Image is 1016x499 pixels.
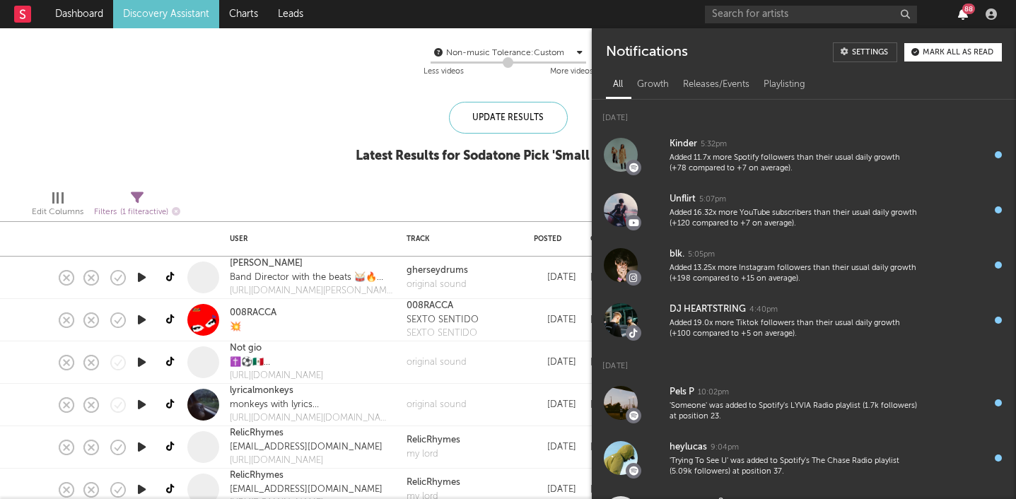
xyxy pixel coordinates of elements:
[592,127,1016,182] a: Kinder5:32pmAdded 11.7x more Spotify followers than their usual daily growth (+78 compared to +7 ...
[958,8,968,20] button: 88
[120,209,168,216] span: ( 1 filter active)
[606,73,630,97] div: All
[534,235,569,243] div: Posted
[592,293,1016,348] a: DJ HEARTSTRING4:40pmAdded 19.0x more Tiktok followers than their usual daily growth (+100 compare...
[592,348,1016,375] div: [DATE]
[407,476,460,490] div: RelicRhymes
[590,312,647,329] div: [GEOGRAPHIC_DATA]
[833,42,897,62] a: Settings
[699,194,726,205] div: 5:07pm
[407,356,467,370] a: original sound
[592,100,1016,127] div: [DATE]
[230,469,284,483] a: RelicRhymes
[407,278,468,292] a: original sound
[904,43,1002,61] button: Mark all as read
[670,301,746,318] div: DJ HEARTSTRING
[688,249,715,260] div: 5:05pm
[670,318,918,340] div: Added 19.0x more Tiktok followers than their usual daily growth (+100 compared to +5 on average).
[230,356,392,370] div: ✝️⚽️🇲🇽 Twitch/film edits [PERSON_NAME] get a laugh out of ppl
[424,64,464,81] div: Less videos
[407,433,460,447] a: RelicRhymes
[670,401,918,423] div: 'Someone' was added to Spotify's LYVIA Radio playlist (1.7k followers) at position 23.
[230,320,276,334] div: 💥
[94,204,180,221] div: Filters
[446,45,573,61] div: Non-music Tolerance: Custom
[32,186,83,227] div: Edit Columns
[592,375,1016,430] a: Pels P10:02pm'Someone' was added to Spotify's LYVIA Radio playlist (1.7k followers) at position 23.
[407,447,460,462] a: my lord
[94,186,180,227] div: Filters(1 filter active)
[592,182,1016,237] a: Unflirt5:07pmAdded 16.32x more YouTube subscribers than their usual daily growth (+120 compared t...
[757,73,812,97] div: Playlisting
[670,263,918,285] div: Added 13.25x more Instagram followers than their usual daily growth (+198 compared to +15 on aver...
[230,284,392,298] a: [URL][DOMAIN_NAME][PERSON_NAME]
[356,148,661,165] div: Latest Results for Sodatone Pick ' Small but Mighty '
[550,64,593,81] div: More videos
[590,481,686,498] div: [GEOGRAPHIC_DATA]
[962,4,975,14] div: 88
[230,235,385,243] div: User
[230,398,392,412] div: monkeys with lyrics spotify: lyricalmonkeys
[590,439,686,456] div: [GEOGRAPHIC_DATA]
[630,73,676,97] div: Growth
[449,102,568,134] div: Update Results
[230,411,392,425] a: [URL][DOMAIN_NAME][DOMAIN_NAME]
[407,264,468,278] a: gherseydrums
[230,440,383,454] div: [EMAIL_ADDRESS][DOMAIN_NAME]
[407,313,479,327] div: SEXTO SENTIDO
[670,456,918,478] div: 'Trying To See U' was added to Spotify's The Chase Radio playlist (5.09k followers) at position 37.
[749,305,778,315] div: 4:40pm
[407,299,479,313] div: 008RACCA
[230,454,383,468] div: [URL][DOMAIN_NAME]
[407,398,467,412] a: original sound
[230,341,262,356] a: Not gio
[590,269,686,286] div: [GEOGRAPHIC_DATA]
[534,354,576,371] div: [DATE]
[698,387,729,398] div: 10:02pm
[534,397,576,413] div: [DATE]
[32,204,83,221] div: Edit Columns
[701,139,727,150] div: 5:32pm
[590,354,686,371] div: [GEOGRAPHIC_DATA]
[230,426,284,440] a: RelicRhymes
[534,312,576,329] div: [DATE]
[670,153,918,175] div: Added 11.7x more Spotify followers than their usual daily growth (+78 compared to +7 on average).
[534,481,576,498] div: [DATE]
[230,271,392,285] div: Band Director with the beats 🥁🔥 Jax, [GEOGRAPHIC_DATA] Venmo:@greghersey4
[670,384,694,401] div: Pels P
[852,49,888,57] div: Settings
[711,442,739,453] div: 9:04pm
[670,246,684,263] div: blk.
[592,237,1016,293] a: blk.5:05pmAdded 13.25x more Instagram followers than their usual daily growth (+198 compared to +...
[230,306,276,320] a: 008RACCA
[592,430,1016,486] a: heylucas9:04pm'Trying To See U' was added to Spotify's The Chase Radio playlist (5.09k followers)...
[670,439,707,456] div: heylucas
[534,269,576,286] div: [DATE]
[676,73,757,97] div: Releases/Events
[590,397,647,413] div: [GEOGRAPHIC_DATA]
[670,136,697,153] div: Kinder
[230,257,303,271] a: [PERSON_NAME]
[606,42,687,62] div: Notifications
[923,49,993,57] div: Mark all as read
[670,191,696,208] div: Unflirt
[230,369,392,383] a: [URL][DOMAIN_NAME]
[534,439,576,456] div: [DATE]
[407,235,513,243] div: Track
[407,327,479,341] a: SEXTO SENTIDO
[230,384,293,398] a: lyricalmonkeys
[407,299,479,327] a: 008RACCASEXTO SENTIDO
[230,483,383,497] div: [EMAIL_ADDRESS][DOMAIN_NAME]
[705,6,917,23] input: Search for artists
[590,235,640,243] div: Country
